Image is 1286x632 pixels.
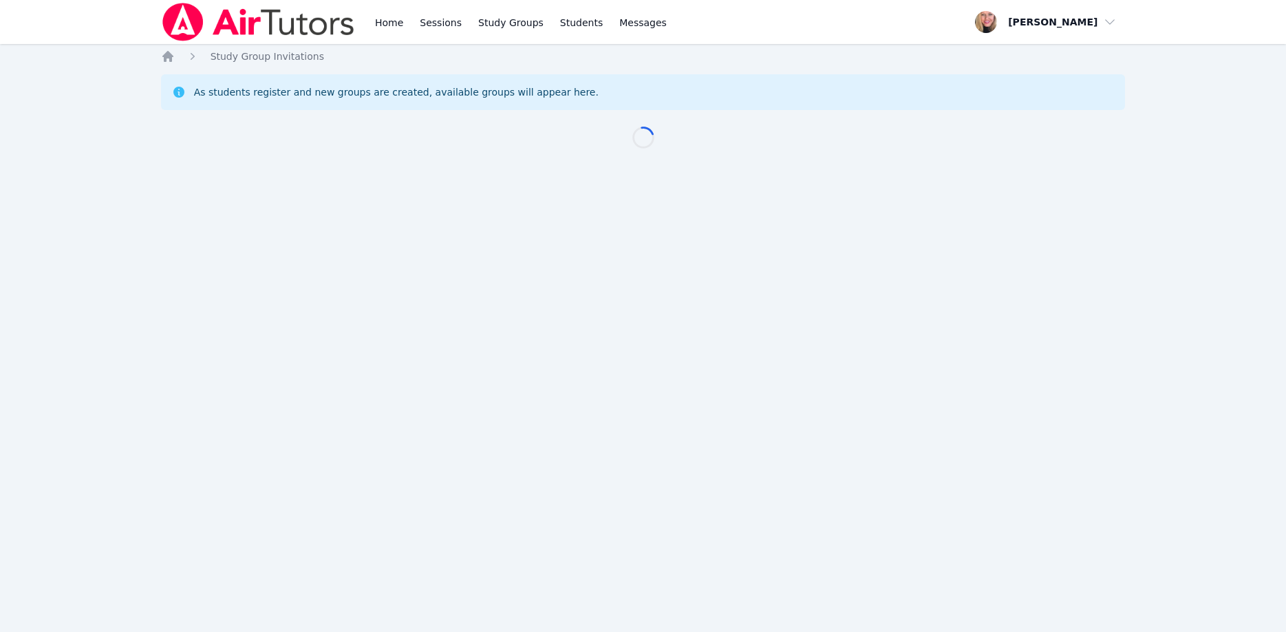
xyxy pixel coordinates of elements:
[211,51,324,62] span: Study Group Invitations
[161,50,1126,63] nav: Breadcrumb
[161,3,356,41] img: Air Tutors
[194,85,599,99] div: As students register and new groups are created, available groups will appear here.
[211,50,324,63] a: Study Group Invitations
[619,16,667,30] span: Messages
